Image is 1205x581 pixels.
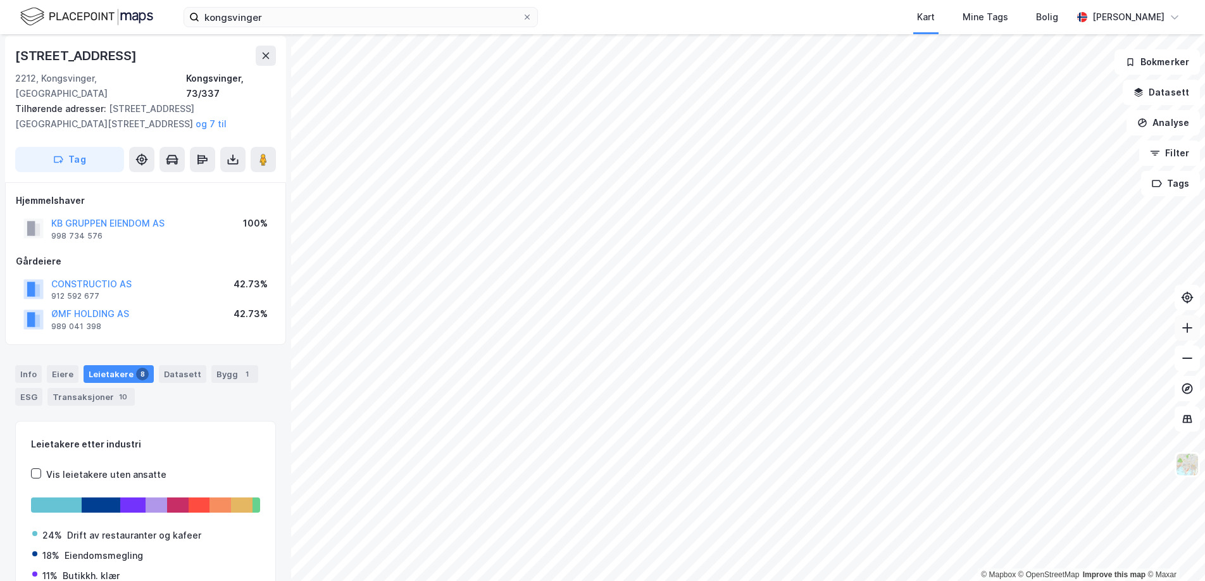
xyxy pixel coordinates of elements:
div: 2212, Kongsvinger, [GEOGRAPHIC_DATA] [15,71,186,101]
div: 10 [116,390,130,403]
div: 42.73% [234,277,268,292]
div: Gårdeiere [16,254,275,269]
button: Filter [1139,141,1200,166]
span: Tilhørende adresser: [15,103,109,114]
div: 989 041 398 [51,322,101,332]
div: ESG [15,388,42,406]
div: 100% [243,216,268,231]
div: [STREET_ADDRESS] [15,46,139,66]
div: 18% [42,548,59,563]
div: 8 [136,368,149,380]
div: 42.73% [234,306,268,322]
div: 912 592 677 [51,291,99,301]
div: 1 [240,368,253,380]
div: [STREET_ADDRESS][GEOGRAPHIC_DATA][STREET_ADDRESS] [15,101,266,132]
button: Tags [1141,171,1200,196]
img: Z [1175,453,1199,477]
button: Tag [15,147,124,172]
button: Datasett [1123,80,1200,105]
div: Mine Tags [963,9,1008,25]
iframe: Chat Widget [1142,520,1205,581]
div: Leietakere etter industri [31,437,260,452]
div: Bygg [211,365,258,383]
input: Søk på adresse, matrikkel, gårdeiere, leietakere eller personer [199,8,522,27]
div: Drift av restauranter og kafeer [67,528,201,543]
div: Transaksjoner [47,388,135,406]
div: Eiere [47,365,78,383]
img: logo.f888ab2527a4732fd821a326f86c7f29.svg [20,6,153,28]
div: 24% [42,528,62,543]
button: Analyse [1127,110,1200,135]
a: Improve this map [1083,570,1146,579]
div: Leietakere [84,365,154,383]
div: 998 734 576 [51,231,103,241]
button: Bokmerker [1114,49,1200,75]
div: Info [15,365,42,383]
div: Kontrollprogram for chat [1142,520,1205,581]
div: Eiendomsmegling [65,548,143,563]
div: Datasett [159,365,206,383]
div: Bolig [1036,9,1058,25]
a: OpenStreetMap [1018,570,1080,579]
div: Hjemmelshaver [16,193,275,208]
div: [PERSON_NAME] [1092,9,1164,25]
div: Vis leietakere uten ansatte [46,467,166,482]
a: Mapbox [981,570,1016,579]
div: Kart [917,9,935,25]
div: Kongsvinger, 73/337 [186,71,276,101]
